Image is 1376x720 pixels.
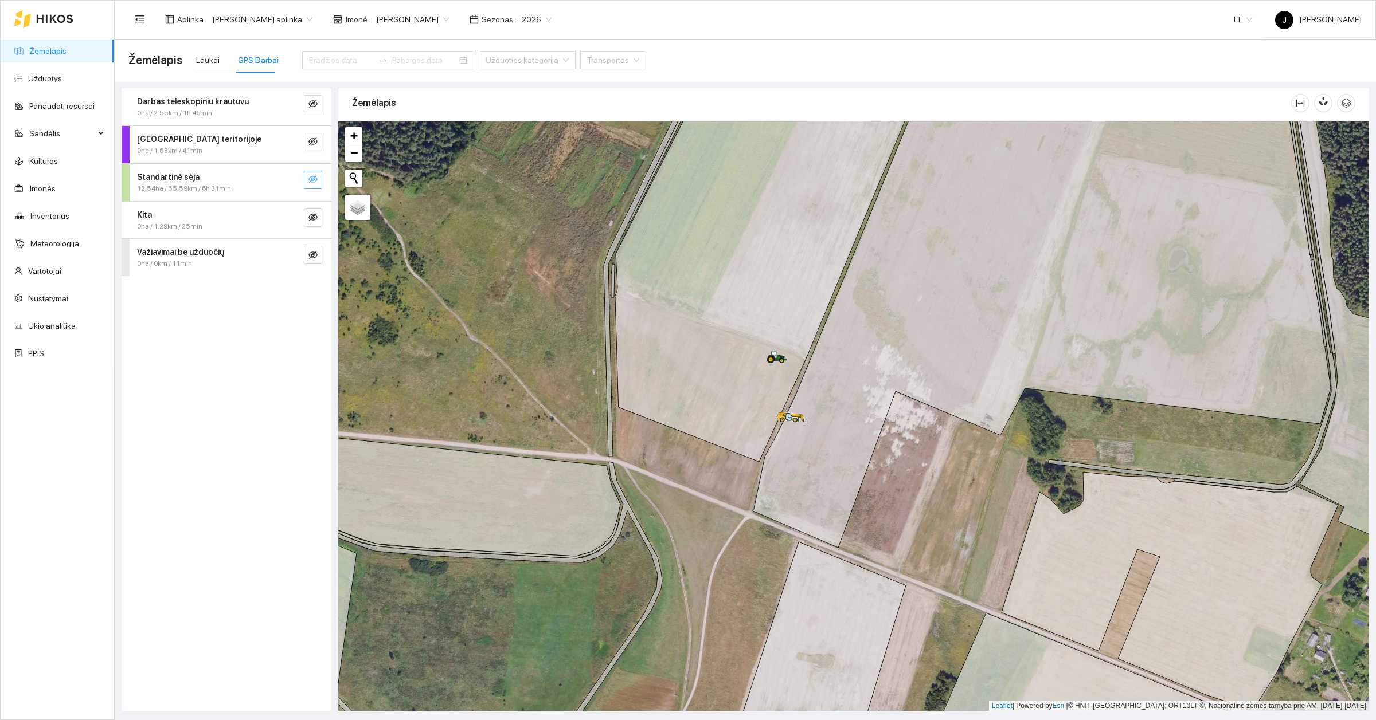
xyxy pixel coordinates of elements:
[470,15,479,24] span: calendar
[28,74,62,83] a: Užduotys
[177,13,205,26] span: Aplinka :
[1066,702,1068,710] span: |
[304,246,322,264] button: eye-invisible
[345,170,362,187] button: Initiate a new search
[30,211,69,221] a: Inventorius
[309,54,374,66] input: Pradžios data
[128,51,182,69] span: Žemėlapis
[196,54,220,66] div: Laukai
[522,11,552,28] span: 2026
[165,15,174,24] span: layout
[304,133,322,151] button: eye-invisible
[137,97,249,106] strong: Darbas teleskopiniu krautuvu
[122,88,331,125] div: Darbas teleskopiniu krautuvu0ha / 2.55km / 1h 46mineye-invisible
[122,164,331,201] div: Standartinė sėja12.54ha / 55.59km / 6h 31mineye-invisible
[378,56,388,65] span: to
[1275,15,1362,24] span: [PERSON_NAME]
[392,54,457,66] input: Pabaigos data
[137,172,200,182] strong: Standartinė sėja
[212,11,312,28] span: Jerzy Gvozdovicz aplinka
[352,86,1291,119] div: Žemėlapis
[28,294,68,303] a: Nustatymai
[28,321,76,331] a: Ūkio analitika
[1283,11,1287,29] span: J
[137,210,152,219] strong: Kita
[30,239,79,248] a: Meteorologija
[137,108,212,119] span: 0ha / 2.55km / 1h 46min
[122,239,331,276] div: Važiavimai be užduočių0ha / 0km / 11mineye-invisible
[29,184,56,193] a: Įmonės
[308,175,318,186] span: eye-invisible
[137,247,224,257] strong: Važiavimai be užduočių
[29,46,67,56] a: Žemėlapis
[378,56,388,65] span: swap-right
[345,195,370,220] a: Layers
[345,144,362,162] a: Zoom out
[482,13,515,26] span: Sezonas :
[128,8,151,31] button: menu-fold
[238,54,279,66] div: GPS Darbai
[137,135,261,144] strong: [GEOGRAPHIC_DATA] teritorijoje
[989,701,1369,711] div: | Powered by © HNIT-[GEOGRAPHIC_DATA]; ORT10LT ©, Nacionalinė žemės tarnyba prie AM, [DATE]-[DATE]
[135,14,145,25] span: menu-fold
[376,11,449,28] span: Jerzy Gvozdovič
[350,128,358,143] span: +
[308,250,318,261] span: eye-invisible
[345,13,369,26] span: Įmonė :
[1234,11,1252,28] span: LT
[28,266,61,276] a: Vartotojai
[137,221,202,232] span: 0ha / 1.29km / 25min
[122,202,331,239] div: Kita0ha / 1.29km / 25mineye-invisible
[122,126,331,163] div: [GEOGRAPHIC_DATA] teritorijoje0ha / 1.53km / 41mineye-invisible
[345,127,362,144] a: Zoom in
[1053,702,1065,710] a: Esri
[137,183,231,194] span: 12.54ha / 55.59km / 6h 31min
[28,349,44,358] a: PPIS
[308,137,318,148] span: eye-invisible
[137,145,202,156] span: 0ha / 1.53km / 41min
[308,213,318,223] span: eye-invisible
[350,145,358,160] span: −
[1292,99,1309,108] span: column-width
[304,208,322,227] button: eye-invisible
[29,122,95,145] span: Sandėlis
[29,101,95,111] a: Panaudoti resursai
[304,95,322,113] button: eye-invisible
[1291,94,1309,112] button: column-width
[992,702,1013,710] a: Leaflet
[304,171,322,189] button: eye-invisible
[137,258,192,269] span: 0ha / 0km / 11min
[308,99,318,110] span: eye-invisible
[29,156,58,166] a: Kultūros
[333,15,342,24] span: shop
